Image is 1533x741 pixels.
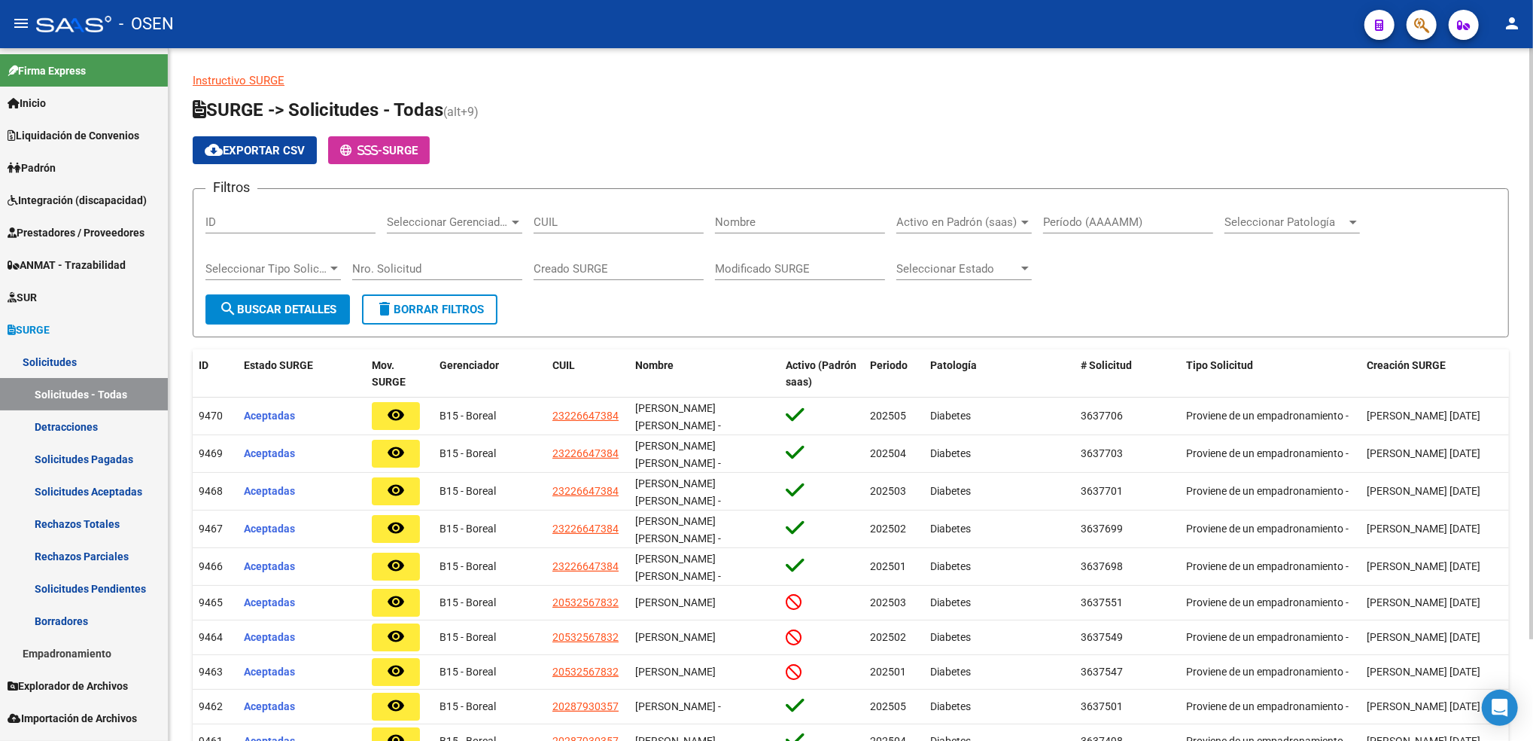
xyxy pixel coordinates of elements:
[387,215,509,229] span: Seleccionar Gerenciador
[1482,690,1518,726] div: Open Intercom Messenger
[440,666,496,678] span: B15 - Boreal
[635,700,721,712] span: [PERSON_NAME] -
[1367,523,1480,535] span: [PERSON_NAME] [DATE]
[244,359,313,371] span: Estado SURGE
[199,523,223,535] span: 9467
[870,359,908,371] span: Periodo
[896,215,1018,229] span: Activo en Padrón (saas)
[546,349,629,399] datatable-header-cell: CUIL
[1186,700,1349,712] span: Proviene de un empadronamiento -
[1186,631,1349,643] span: Proviene de un empadronamiento -
[193,136,317,164] button: Exportar CSV
[635,440,721,469] span: [PERSON_NAME] [PERSON_NAME] -
[1081,666,1123,678] span: 3637547
[199,447,223,459] span: 9469
[440,447,496,459] span: B15 - Boreal
[387,519,405,537] mat-icon: remove_red_eye
[387,627,405,645] mat-icon: remove_red_eye
[930,666,971,678] span: Diabetes
[1367,560,1480,572] span: [PERSON_NAME] [DATE]
[199,560,223,572] span: 9466
[328,136,430,164] button: -SURGE
[552,523,619,535] span: 23226647384
[1224,215,1346,229] span: Seleccionar Patología
[870,485,906,497] span: 202503
[440,700,496,712] span: B15 - Boreal
[1186,666,1349,678] span: Proviene de un empadronamiento -
[552,410,619,422] span: 23226647384
[382,144,418,157] span: SURGE
[1081,410,1123,422] span: 3637706
[930,410,971,422] span: Diabetes
[1186,485,1349,497] span: Proviene de un empadronamiento -
[1081,359,1132,371] span: # Solicitud
[930,447,971,459] span: Diabetes
[440,359,499,371] span: Gerenciador
[205,144,305,157] span: Exportar CSV
[1367,359,1446,371] span: Creación SURGE
[930,596,971,608] span: Diabetes
[387,662,405,680] mat-icon: remove_red_eye
[930,631,971,643] span: Diabetes
[199,666,223,678] span: 9463
[376,300,394,318] mat-icon: delete
[635,477,721,507] span: [PERSON_NAME] [PERSON_NAME] -
[199,596,223,608] span: 9465
[440,596,496,608] span: B15 - Boreal
[199,700,223,712] span: 9462
[635,359,674,371] span: Nombre
[8,289,37,306] span: SUR
[12,14,30,32] mat-icon: menu
[635,666,716,678] span: [PERSON_NAME]
[924,349,1075,399] datatable-header-cell: Patología
[387,444,405,462] mat-icon: remove_red_eye
[1503,14,1521,32] mat-icon: person
[387,406,405,424] mat-icon: remove_red_eye
[238,349,366,399] datatable-header-cell: Estado SURGE
[366,349,433,399] datatable-header-cell: Mov. SURGE
[552,700,619,712] span: 20287930357
[870,410,906,422] span: 202505
[440,560,496,572] span: B15 - Boreal
[205,141,223,159] mat-icon: cloud_download
[552,666,619,678] span: 20532567832
[1367,596,1480,608] span: [PERSON_NAME] [DATE]
[930,359,977,371] span: Patología
[244,485,295,497] span: Aceptadas
[205,177,257,198] h3: Filtros
[199,410,223,422] span: 9470
[870,447,906,459] span: 202504
[1081,523,1123,535] span: 3637699
[870,523,906,535] span: 202502
[1081,631,1123,643] span: 3637549
[864,349,924,399] datatable-header-cell: Periodo
[199,631,223,643] span: 9464
[8,710,137,727] span: Importación de Archivos
[8,63,86,79] span: Firma Express
[205,294,350,325] button: Buscar Detalles
[1180,349,1361,399] datatable-header-cell: Tipo Solicitud
[635,596,716,608] span: [PERSON_NAME]
[635,515,721,544] span: [PERSON_NAME] [PERSON_NAME] -
[244,596,295,608] span: Aceptadas
[199,485,223,497] span: 9468
[362,294,497,325] button: Borrar Filtros
[1367,410,1480,422] span: [PERSON_NAME] [DATE]
[870,631,906,643] span: 202502
[870,666,906,678] span: 202501
[440,410,496,422] span: B15 - Boreal
[8,322,50,338] span: SURGE
[870,596,906,608] span: 202503
[244,447,295,459] span: Aceptadas
[387,697,405,715] mat-icon: remove_red_eye
[440,523,496,535] span: B15 - Boreal
[930,485,971,497] span: Diabetes
[1367,700,1480,712] span: [PERSON_NAME] [DATE]
[8,678,128,694] span: Explorador de Archivos
[387,481,405,499] mat-icon: remove_red_eye
[440,631,496,643] span: B15 - Boreal
[193,99,443,120] span: SURGE -> Solicitudes - Todas
[219,303,336,316] span: Buscar Detalles
[387,593,405,611] mat-icon: remove_red_eye
[786,359,856,389] span: Activo (Padrón saas)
